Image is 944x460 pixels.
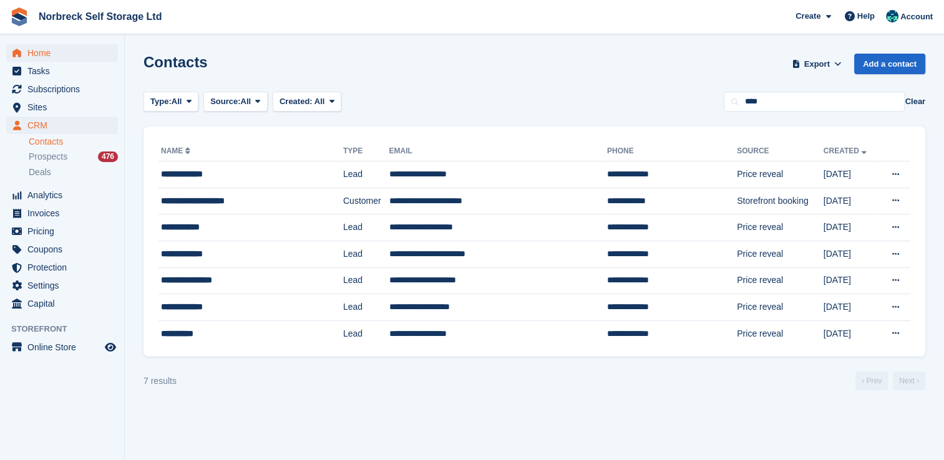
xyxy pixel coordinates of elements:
[6,295,118,312] a: menu
[314,97,325,106] span: All
[27,98,102,116] span: Sites
[6,98,118,116] a: menu
[27,117,102,134] span: CRM
[150,95,172,108] span: Type:
[27,80,102,98] span: Subscriptions
[343,214,389,241] td: Lead
[886,10,898,22] img: Sally King
[98,151,118,162] div: 476
[103,340,118,355] a: Preview store
[900,11,933,23] span: Account
[27,295,102,312] span: Capital
[27,204,102,222] span: Invoices
[789,54,844,74] button: Export
[343,141,389,161] th: Type
[6,44,118,62] a: menu
[6,204,118,222] a: menu
[824,267,879,294] td: [DATE]
[6,223,118,240] a: menu
[6,277,118,294] a: menu
[172,95,182,108] span: All
[824,188,879,214] td: [DATE]
[6,241,118,258] a: menu
[280,97,313,106] span: Created:
[343,161,389,188] td: Lead
[27,259,102,276] span: Protection
[824,294,879,321] td: [DATE]
[855,371,888,390] a: Previous
[6,62,118,80] a: menu
[144,375,177,388] div: 7 results
[824,241,879,267] td: [DATE]
[27,241,102,258] span: Coupons
[144,92,198,112] button: Type: All
[343,241,389,267] td: Lead
[210,95,240,108] span: Source:
[824,161,879,188] td: [DATE]
[10,7,29,26] img: stora-icon-8386f47178a22dfd0bd8f6a31ec36ba5ce8667c1dd55bd0f319d3a0aa187defe.svg
[905,95,925,108] button: Clear
[343,188,389,214] td: Customer
[857,10,875,22] span: Help
[6,259,118,276] a: menu
[824,214,879,241] td: [DATE]
[34,6,167,27] a: Norbreck Self Storage Ltd
[241,95,251,108] span: All
[737,241,824,267] td: Price reveal
[6,338,118,356] a: menu
[737,188,824,214] td: Storefront booking
[6,80,118,98] a: menu
[854,54,925,74] a: Add a contact
[737,214,824,241] td: Price reveal
[29,151,67,163] span: Prospects
[343,294,389,321] td: Lead
[853,371,928,390] nav: Page
[29,136,118,148] a: Contacts
[161,146,193,155] a: Name
[273,92,341,112] button: Created: All
[389,141,607,161] th: Email
[804,58,830,70] span: Export
[737,294,824,321] td: Price reveal
[144,54,208,70] h1: Contacts
[29,166,118,179] a: Deals
[203,92,268,112] button: Source: All
[796,10,820,22] span: Create
[6,117,118,134] a: menu
[27,338,102,356] span: Online Store
[824,320,879,347] td: [DATE]
[29,150,118,163] a: Prospects 476
[6,186,118,204] a: menu
[824,146,869,155] a: Created
[737,141,824,161] th: Source
[737,161,824,188] td: Price reveal
[27,223,102,240] span: Pricing
[27,44,102,62] span: Home
[893,371,925,390] a: Next
[607,141,737,161] th: Phone
[27,277,102,294] span: Settings
[27,186,102,204] span: Analytics
[737,267,824,294] td: Price reveal
[343,320,389,347] td: Lead
[27,62,102,80] span: Tasks
[737,320,824,347] td: Price reveal
[343,267,389,294] td: Lead
[29,166,51,178] span: Deals
[11,323,124,335] span: Storefront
